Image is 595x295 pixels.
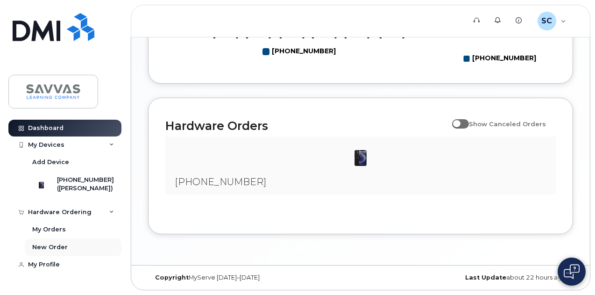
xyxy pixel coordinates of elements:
input: Show Canceled Orders [452,115,460,122]
img: iPhone_12.jpg [351,149,370,167]
div: about 22 hours ago [432,274,573,281]
g: Legend [263,44,336,59]
strong: Last Update [465,274,506,281]
tspan: [DATE] [213,30,239,39]
g: Legend [463,51,536,66]
tspan: [DATE] [344,30,369,39]
tspan: [DATE] [246,30,271,39]
span: SC [541,15,552,27]
g: 360-522-6901 [263,44,336,59]
img: Open chat [564,264,580,279]
h2: Hardware Orders [165,119,447,133]
tspan: [DATE] [379,30,404,39]
tspan: [DATE] [312,30,337,39]
div: MyServe [DATE]–[DATE] [148,274,290,281]
span: [PHONE_NUMBER] [175,176,266,187]
div: Scott Cline [531,12,573,30]
tspan: [DATE] [279,30,305,39]
strong: Copyright [155,274,189,281]
span: Show Canceled Orders [469,120,546,128]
